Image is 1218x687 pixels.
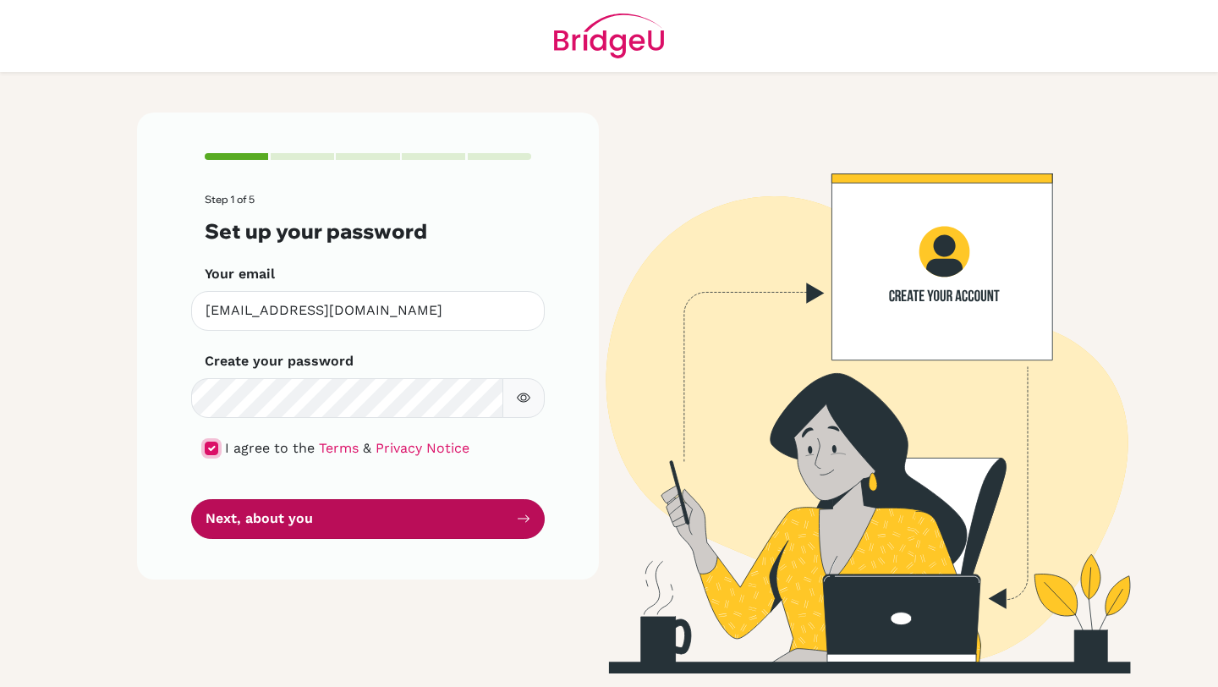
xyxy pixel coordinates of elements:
label: Your email [205,264,275,284]
span: & [363,440,371,456]
a: Terms [319,440,359,456]
span: I agree to the [225,440,315,456]
input: Insert your email* [191,291,545,331]
span: Step 1 of 5 [205,193,255,206]
label: Create your password [205,351,354,371]
h3: Set up your password [205,219,531,244]
a: Privacy Notice [376,440,469,456]
button: Next, about you [191,499,545,539]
